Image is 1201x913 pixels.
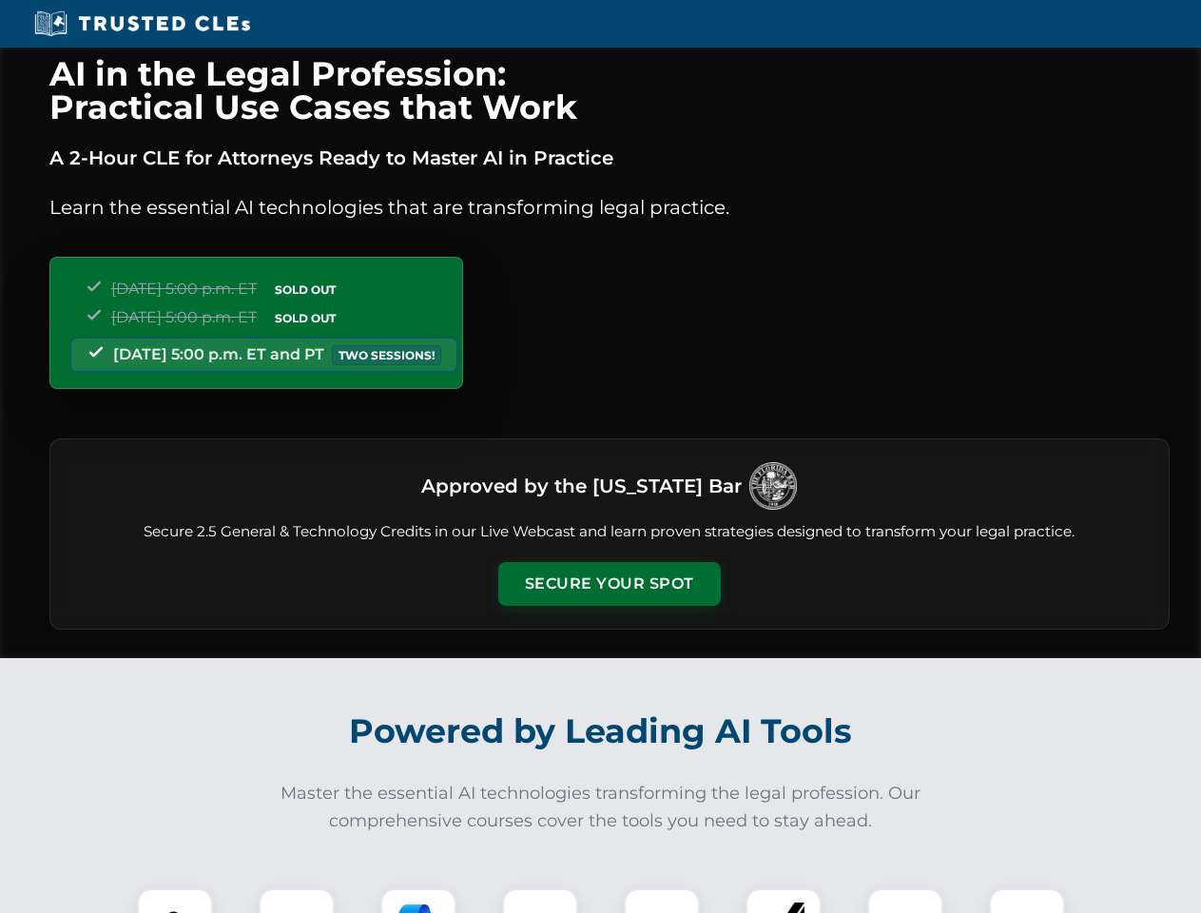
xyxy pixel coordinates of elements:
p: Learn the essential AI technologies that are transforming legal practice. [49,192,1170,223]
p: Secure 2.5 General & Technology Credits in our Live Webcast and learn proven strategies designed ... [73,521,1146,543]
button: Secure Your Spot [498,562,721,606]
span: [DATE] 5:00 p.m. ET [111,308,257,326]
h1: AI in the Legal Profession: Practical Use Cases that Work [49,57,1170,124]
img: Logo [749,462,797,510]
p: Master the essential AI technologies transforming the legal profession. Our comprehensive courses... [268,780,934,835]
h3: Approved by the [US_STATE] Bar [421,469,742,503]
h2: Powered by Leading AI Tools [74,698,1128,765]
img: Trusted CLEs [29,10,256,38]
span: SOLD OUT [268,308,342,328]
span: SOLD OUT [268,280,342,300]
p: A 2-Hour CLE for Attorneys Ready to Master AI in Practice [49,143,1170,173]
span: [DATE] 5:00 p.m. ET [111,280,257,298]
